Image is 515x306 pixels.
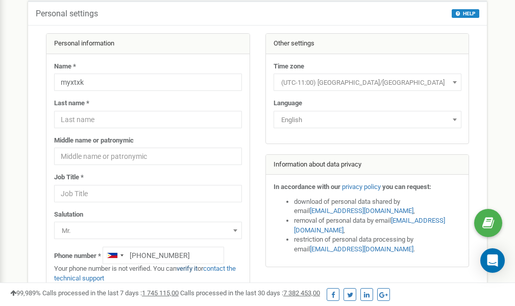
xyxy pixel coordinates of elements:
[46,34,250,54] div: Personal information
[54,62,76,72] label: Name *
[54,99,89,108] label: Last name *
[452,9,479,18] button: HELP
[274,99,302,108] label: Language
[54,210,83,220] label: Salutation
[294,217,445,234] a: [EMAIL_ADDRESS][DOMAIN_NAME]
[54,222,242,239] span: Mr.
[266,34,469,54] div: Other settings
[36,9,98,18] h5: Personal settings
[294,197,461,216] li: download of personal data shared by email ,
[277,113,458,127] span: English
[294,216,461,235] li: removal of personal data by email ,
[54,111,242,128] input: Last name
[103,247,127,264] div: Telephone country code
[283,289,320,297] u: 7 382 453,00
[342,183,381,191] a: privacy policy
[266,155,469,175] div: Information about data privacy
[180,289,320,297] span: Calls processed in the last 30 days :
[54,251,101,261] label: Phone number *
[42,289,179,297] span: Calls processed in the last 7 days :
[274,62,304,72] label: Time zone
[382,183,431,191] strong: you can request:
[54,264,242,283] p: Your phone number is not verified. You can or
[274,183,340,191] strong: In accordance with our
[310,207,413,215] a: [EMAIL_ADDRESS][DOMAIN_NAME]
[294,235,461,254] li: restriction of personal data processing by email .
[10,289,41,297] span: 99,989%
[103,247,224,264] input: +1-800-555-55-55
[54,148,242,165] input: Middle name or patronymic
[54,74,242,91] input: Name
[310,245,413,253] a: [EMAIL_ADDRESS][DOMAIN_NAME]
[54,173,84,182] label: Job Title *
[54,136,134,146] label: Middle name or patronymic
[277,76,458,90] span: (UTC-11:00) Pacific/Midway
[274,111,461,128] span: English
[58,224,238,238] span: Mr.
[274,74,461,91] span: (UTC-11:00) Pacific/Midway
[177,265,198,272] a: verify it
[480,248,505,273] div: Open Intercom Messenger
[54,265,236,282] a: contact the technical support
[142,289,179,297] u: 1 745 115,00
[54,185,242,202] input: Job Title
